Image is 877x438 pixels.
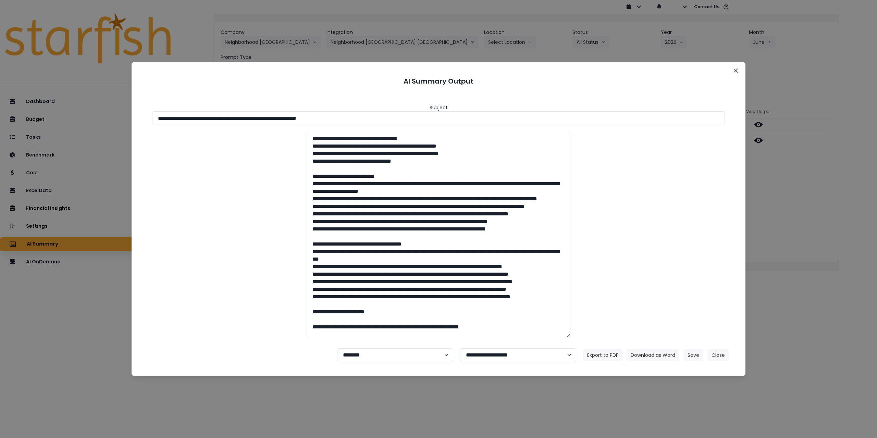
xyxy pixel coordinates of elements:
button: Close [730,65,741,76]
button: Export to PDF [583,349,622,361]
header: Subject [430,104,448,111]
button: Close [707,349,729,361]
button: Save [683,349,703,361]
button: Download as Word [627,349,679,361]
header: AI Summary Output [140,71,737,92]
